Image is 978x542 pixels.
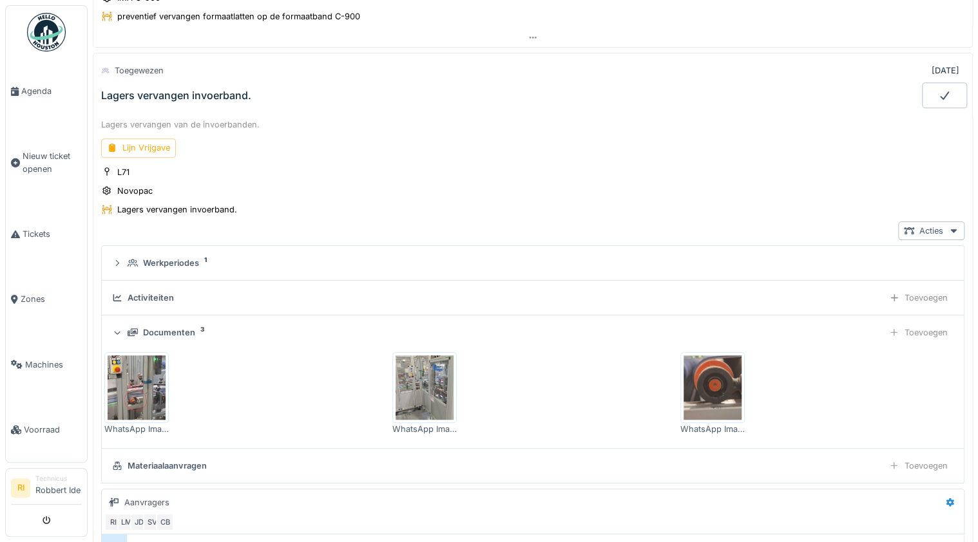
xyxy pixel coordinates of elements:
li: Robbert Ide [35,474,82,501]
div: Toevoegen [883,323,954,342]
div: Aanvragers [124,496,169,509]
div: [DATE] [932,64,959,77]
div: Acties [898,221,964,240]
a: Zones [6,266,87,332]
div: Lagers vervangen van de invoerbanden. [101,118,964,131]
div: RI [104,513,122,531]
div: WhatsApp Image [DATE] 13.49.34.jpeg [680,423,745,435]
div: Materiaalaanvragen [128,460,207,472]
img: vo6fljaiz6oohz5mbildr3maoyg7 [108,355,166,420]
span: Agenda [21,85,82,97]
div: Lijn Vrijgave [101,138,176,157]
a: Agenda [6,59,87,124]
li: RI [11,478,30,498]
span: Tickets [23,228,82,240]
div: WhatsApp Image [DATE] 13.49.35.jpeg [104,423,169,435]
img: Badge_color-CXgf-gQk.svg [27,13,66,51]
div: Technicus [35,474,82,483]
div: Toevoegen [883,288,954,307]
div: SV [143,513,161,531]
a: Tickets [6,201,87,266]
div: Novopac [117,185,153,197]
div: JD [130,513,148,531]
div: LM [117,513,135,531]
div: Lagers vervangen invoerband. [117,203,237,216]
div: preventief vervangen formaatlatten op de formaatband C-900 [117,10,360,23]
div: L71 [117,166,129,178]
div: WhatsApp Image [DATE] 13.49.35 (1).jpeg [392,423,457,435]
div: Toegewezen [115,64,164,77]
img: 7l40oorjuik4yfglxh85a25gnlj6 [684,355,742,420]
span: Nieuw ticket openen [23,150,82,174]
div: Activiteiten [128,292,174,304]
summary: Werkperiodes1 [107,251,959,275]
span: Voorraad [24,424,82,436]
div: Lagers vervangen invoerband. [101,89,251,102]
summary: MateriaalaanvragenToevoegen [107,454,959,478]
div: Werkperiodes [143,257,199,269]
div: CB [156,513,174,531]
span: Zones [21,293,82,305]
a: Machines [6,332,87,397]
a: Nieuw ticket openen [6,124,87,201]
summary: Documenten3Toevoegen [107,321,959,344]
a: RI TechnicusRobbert Ide [11,474,82,505]
div: Documenten [143,326,195,339]
a: Voorraad [6,397,87,462]
div: Toevoegen [883,456,954,475]
img: gcqmorc895ig33spm51p5esw9433 [396,355,454,420]
summary: ActiviteitenToevoegen [107,286,959,310]
span: Machines [25,359,82,371]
